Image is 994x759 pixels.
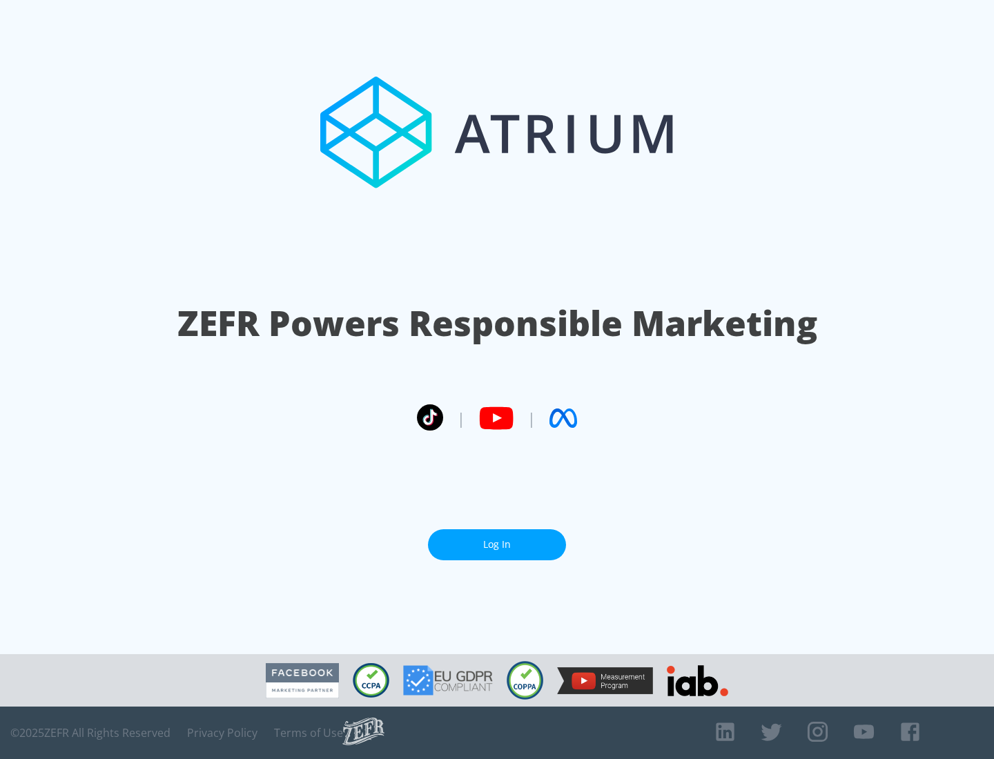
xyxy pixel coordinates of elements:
span: | [527,408,536,428]
img: YouTube Measurement Program [557,667,653,694]
h1: ZEFR Powers Responsible Marketing [177,299,817,347]
img: GDPR Compliant [403,665,493,696]
span: © 2025 ZEFR All Rights Reserved [10,726,170,740]
span: | [457,408,465,428]
img: IAB [667,665,728,696]
a: Terms of Use [274,726,343,740]
a: Privacy Policy [187,726,257,740]
img: COPPA Compliant [507,661,543,700]
a: Log In [428,529,566,560]
img: Facebook Marketing Partner [266,663,339,698]
img: CCPA Compliant [353,663,389,698]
